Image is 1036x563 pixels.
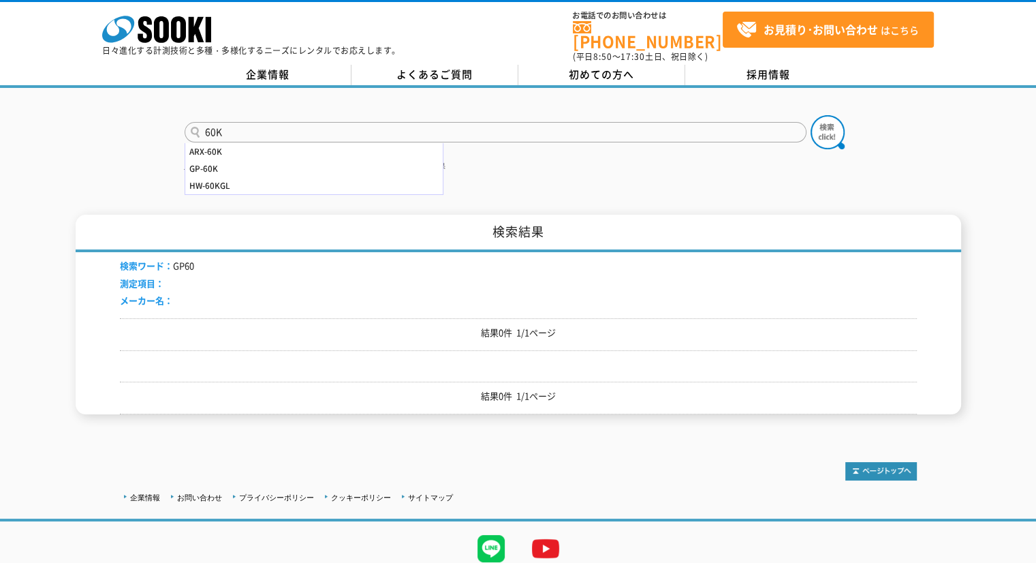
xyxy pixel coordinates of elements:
[845,462,917,481] img: トップページへ
[120,294,173,307] span: メーカー名：
[593,50,612,63] span: 8:50
[331,493,391,502] a: クッキーポリシー
[130,493,160,502] a: 企業情報
[102,46,401,55] p: 日々進化する計測技術と多種・多様化するニーズにレンタルでお応えします。
[120,277,164,290] span: 測定項目：
[736,20,919,40] span: はこちら
[120,259,173,272] span: 検索ワード：
[185,177,443,194] div: HW-60KGL
[185,160,443,177] div: GP-60K
[185,122,806,142] input: 商品名、型式、NETIS番号を入力してください
[573,12,723,20] span: お電話でのお問い合わせは
[685,65,852,85] a: 採用情報
[569,67,634,82] span: 初めての方へ
[573,50,708,63] span: (平日 ～ 土日、祝日除く)
[518,65,685,85] a: 初めての方へ
[573,21,723,49] a: [PHONE_NUMBER]
[76,215,961,252] h1: 検索結果
[120,389,917,404] p: 結果0件 1/1ページ
[723,12,934,48] a: お見積り･お問い合わせはこちら
[185,65,351,85] a: 企業情報
[621,50,645,63] span: 17:30
[177,493,222,502] a: お問い合わせ
[408,493,453,502] a: サイトマップ
[185,143,443,160] div: ARX-60K
[120,259,194,273] li: GP60
[764,21,878,37] strong: お見積り･お問い合わせ
[811,115,845,149] img: btn_search.png
[351,65,518,85] a: よくあるご質問
[120,326,917,340] p: 結果0件 1/1ページ
[239,493,314,502] a: プライバシーポリシー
